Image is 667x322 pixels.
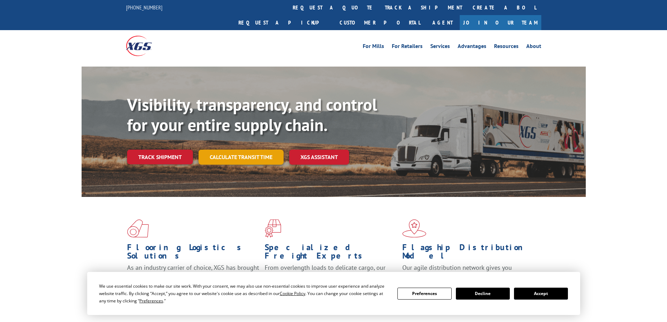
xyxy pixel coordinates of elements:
[265,243,397,263] h1: Specialized Freight Experts
[402,263,531,280] span: Our agile distribution network gives you nationwide inventory management on demand.
[430,43,450,51] a: Services
[460,15,541,30] a: Join Our Team
[289,150,349,165] a: XGS ASSISTANT
[127,243,259,263] h1: Flooring Logistics Solutions
[265,263,397,295] p: From overlength loads to delicate cargo, our experienced staff knows the best way to move your fr...
[127,219,149,238] img: xgs-icon-total-supply-chain-intelligence-red
[265,219,281,238] img: xgs-icon-focused-on-flooring-red
[127,263,259,288] span: As an industry carrier of choice, XGS has brought innovation and dedication to flooring logistics...
[458,43,486,51] a: Advantages
[126,4,162,11] a: [PHONE_NUMBER]
[456,288,510,300] button: Decline
[363,43,384,51] a: For Mills
[392,43,423,51] a: For Retailers
[99,282,389,304] div: We use essential cookies to make our site work. With your consent, we may also use non-essential ...
[402,243,535,263] h1: Flagship Distribution Model
[334,15,425,30] a: Customer Portal
[127,94,377,136] b: Visibility, transparency, and control for your entire supply chain.
[87,272,580,315] div: Cookie Consent Prompt
[494,43,519,51] a: Resources
[139,298,163,304] span: Preferences
[526,43,541,51] a: About
[425,15,460,30] a: Agent
[199,150,284,165] a: Calculate transit time
[397,288,451,300] button: Preferences
[514,288,568,300] button: Accept
[127,150,193,164] a: Track shipment
[233,15,334,30] a: Request a pickup
[280,290,305,296] span: Cookie Policy
[402,219,426,238] img: xgs-icon-flagship-distribution-model-red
